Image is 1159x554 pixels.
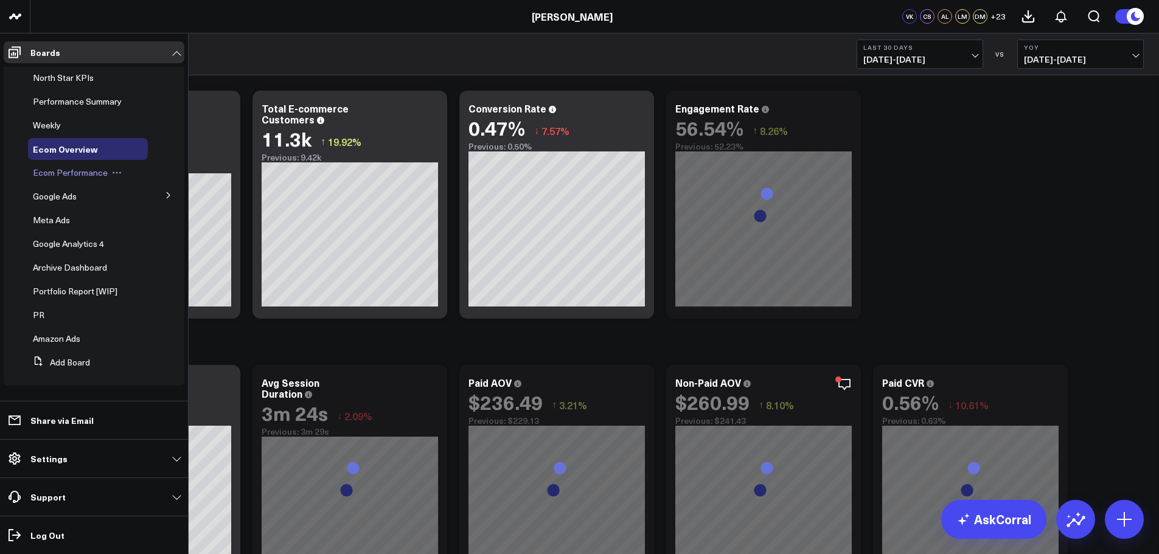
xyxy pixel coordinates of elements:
[33,310,44,320] a: PR
[989,50,1011,58] div: VS
[938,9,952,24] div: AL
[675,142,852,151] div: Previous: 52.23%
[759,397,764,413] span: ↑
[30,47,60,57] p: Boards
[262,102,349,126] div: Total E-commerce Customers
[33,239,104,249] a: Google Analytics 4
[33,72,94,83] span: North Star KPIs
[30,454,68,463] p: Settings
[33,215,70,225] a: Meta Ads
[33,333,80,344] span: Amazon Ads
[760,124,788,137] span: 8.26%
[468,376,512,389] div: Paid AOV
[753,123,757,139] span: ↑
[33,97,122,106] a: Performance Summary
[990,9,1006,24] button: +23
[33,309,44,320] span: PR
[941,500,1046,539] a: AskCorral
[882,391,939,413] div: 0.56%
[532,10,613,23] a: [PERSON_NAME]
[882,416,1059,426] div: Previous: 0.63%
[1024,44,1137,51] b: YoY
[262,128,312,150] div: 11.3k
[321,134,325,150] span: ↑
[33,95,122,107] span: Performance Summary
[33,143,97,155] span: Ecom Overview
[33,190,77,202] span: Google Ads
[33,238,104,249] span: Google Analytics 4
[33,214,70,226] span: Meta Ads
[675,117,743,139] div: 56.54%
[552,397,557,413] span: ↑
[990,12,1006,21] span: + 23
[262,402,328,424] div: 3m 24s
[33,167,108,178] span: Ecom Performance
[468,102,546,115] div: Conversion Rate
[262,153,438,162] div: Previous: 9.42k
[857,40,983,69] button: Last 30 Days[DATE]-[DATE]
[328,135,361,148] span: 19.92%
[675,376,741,389] div: Non-Paid AOV
[534,123,539,139] span: ↓
[920,9,935,24] div: CS
[675,416,852,426] div: Previous: $241.43
[955,398,989,412] span: 10.61%
[468,142,645,151] div: Previous: 0.50%
[33,120,61,130] a: Weekly
[863,55,976,64] span: [DATE] - [DATE]
[955,9,970,24] div: LM
[1017,40,1144,69] button: YoY[DATE]-[DATE]
[4,524,184,546] a: Log Out
[973,9,987,24] div: DM
[541,124,569,137] span: 7.57%
[262,376,319,400] div: Avg Session Duration
[766,398,794,412] span: 8.10%
[33,144,97,154] a: Ecom Overview
[344,409,372,423] span: 2.09%
[33,285,117,297] span: Portfolio Report [WIP]
[948,397,953,413] span: ↓
[33,261,107,273] span: Archive Dashboard
[675,391,750,413] div: $260.99
[1024,55,1137,64] span: [DATE] - [DATE]
[468,117,525,139] div: 0.47%
[675,102,759,115] div: Engagement Rate
[30,492,66,502] p: Support
[30,415,94,425] p: Share via Email
[33,73,94,83] a: North Star KPIs
[33,168,108,178] a: Ecom Performance
[262,427,438,437] div: Previous: 3m 29s
[468,391,543,413] div: $236.49
[863,44,976,51] b: Last 30 Days
[33,192,77,201] a: Google Ads
[337,408,342,424] span: ↓
[33,119,61,131] span: Weekly
[28,351,90,373] button: Add Board
[468,416,645,426] div: Previous: $229.13
[33,334,80,344] a: Amazon Ads
[559,398,587,412] span: 3.21%
[902,9,917,24] div: VK
[882,376,924,389] div: Paid CVR
[33,263,107,272] a: Archive Dashboard
[33,286,117,296] a: Portfolio Report [WIP]
[30,530,64,540] p: Log Out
